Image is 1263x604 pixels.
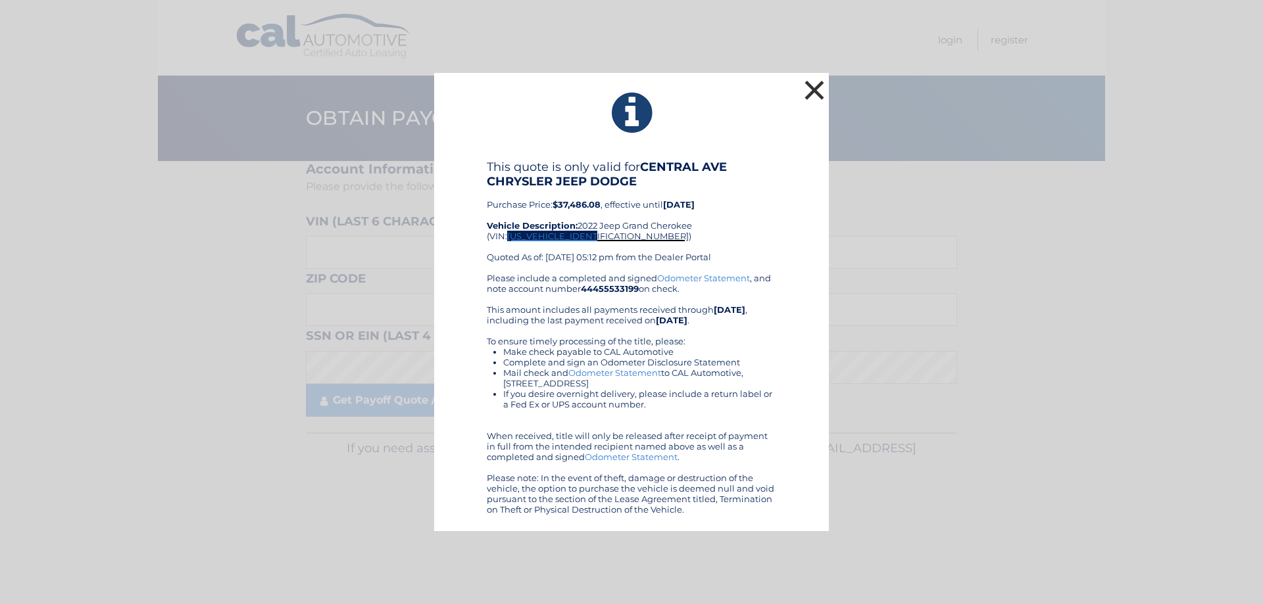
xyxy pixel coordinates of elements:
b: CENTRAL AVE CHRYSLER JEEP DODGE [487,160,727,189]
a: Odometer Statement [568,367,661,378]
a: Odometer Statement [657,273,750,283]
b: [DATE] [656,315,687,325]
b: [DATE] [714,304,745,315]
b: [DATE] [663,199,695,210]
li: Complete and sign an Odometer Disclosure Statement [503,357,776,367]
b: 44455533199 [581,283,639,294]
li: Mail check and to CAL Automotive, [STREET_ADDRESS] [503,367,776,388]
div: Please include a completed and signed , and note account number on check. This amount includes al... [487,273,776,515]
a: Odometer Statement [585,452,678,462]
button: × [801,77,828,103]
div: Purchase Price: , effective until 2022 Jeep Grand Cherokee (VIN: ) Quoted As of: [DATE] 05:12 pm ... [487,160,776,273]
li: Make check payable to CAL Automotive [503,346,776,357]
span: [US_VEHICLE_IDENTIFICATION_NUMBER] [507,231,689,241]
h4: This quote is only valid for [487,160,776,189]
b: $37,486.08 [553,199,601,210]
li: If you desire overnight delivery, please include a return label or a Fed Ex or UPS account number. [503,388,776,409]
strong: Vehicle Description: [487,220,578,231]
